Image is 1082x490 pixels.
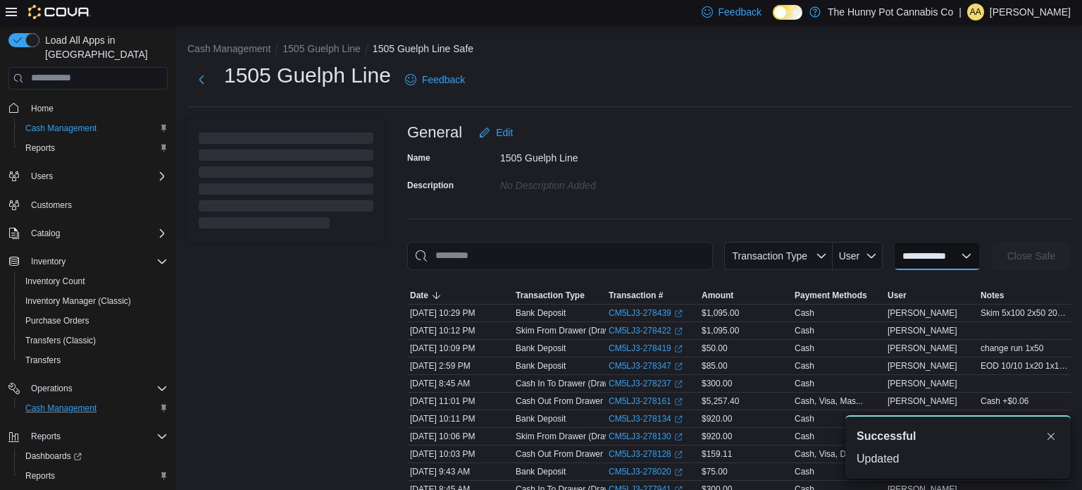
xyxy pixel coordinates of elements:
p: The Hunny Pot Cannabis Co [828,4,953,20]
span: Skim 5x100 2x50 20x20 \19x5 [981,307,1068,319]
div: Cash [795,466,814,477]
p: Bank Deposit [516,466,566,477]
div: Cash [795,360,814,372]
button: Transfers [14,350,173,370]
svg: External link [674,451,683,459]
a: CM5LJ3-278134External link [609,413,683,424]
p: | [959,4,962,20]
svg: External link [674,380,683,388]
div: Cash [795,325,814,336]
button: Edit [473,118,518,147]
button: Amount [699,287,792,304]
a: CM5LJ3-278128External link [609,448,683,460]
span: $159.11 [702,448,732,460]
a: CM5LJ3-278237External link [609,378,683,389]
button: Inventory [25,253,71,270]
span: Users [25,168,168,185]
div: Cash [795,413,814,424]
p: [PERSON_NAME] [990,4,1071,20]
span: Transaction # [609,290,663,301]
button: Notes [978,287,1071,304]
div: [DATE] 10:03 PM [407,446,513,463]
span: Transfers [20,352,168,369]
span: Cash Management [20,400,168,417]
span: Edit [496,125,513,140]
span: Cash Management [25,123,97,134]
span: $50.00 [702,343,728,354]
div: [DATE] 10:09 PM [407,340,513,357]
nav: An example of EuiBreadcrumbs [187,42,1071,59]
div: Andrew Appleton [967,4,984,20]
div: Notification [857,428,1059,445]
button: Payment Methods [792,287,885,304]
span: Successful [857,428,916,445]
div: [DATE] 8:45 AM [407,375,513,392]
label: Description [407,180,454,191]
span: EOD 10/10 1x20 1x10 11x5 [981,360,1068,372]
span: User [888,290,907,301]
button: Reports [3,427,173,446]
span: Dashboards [20,448,168,465]
button: Inventory [3,252,173,271]
button: User [885,287,978,304]
a: Cash Management [20,400,102,417]
p: Bank Deposit [516,343,566,354]
button: Operations [3,379,173,398]
div: Cash [795,343,814,354]
span: Reports [31,431,61,442]
svg: External link [674,345,683,353]
button: Cash Management [14,118,173,138]
span: [PERSON_NAME] [888,360,957,372]
a: Transfers [20,352,66,369]
a: Reports [20,140,61,157]
span: Transaction Type [516,290,585,301]
a: CM5LJ3-278161External link [609,396,683,407]
span: $75.00 [702,466,728,477]
label: Name [407,152,430,164]
span: Home [31,103,54,114]
svg: External link [674,362,683,371]
a: Reports [20,467,61,484]
div: [DATE] 10:29 PM [407,305,513,321]
span: Cash Management [20,120,168,137]
div: Cash [795,431,814,442]
a: CM5LJ3-278130External link [609,431,683,442]
span: Operations [31,383,73,394]
span: Operations [25,380,168,397]
p: Skim From Drawer (Drawer 2) [516,431,628,442]
span: Inventory [31,256,66,267]
button: 1505 Guelph Line Safe [373,43,473,54]
span: Load All Apps in [GEOGRAPHIC_DATA] [39,33,168,61]
span: Catalog [25,225,168,242]
span: Transfers (Classic) [25,335,96,346]
a: Feedback [399,66,471,94]
button: Transaction Type [724,242,833,270]
span: Customers [25,196,168,214]
span: Home [25,99,168,117]
a: Cash Management [20,120,102,137]
span: Cash +$0.06 [981,396,1028,407]
svg: External link [674,415,683,424]
a: Inventory Count [20,273,91,290]
a: Transfers (Classic) [20,332,101,349]
button: Transaction # [606,287,699,304]
button: Next [187,66,216,94]
span: Customers [31,200,72,211]
button: Cash Management [14,398,173,418]
span: Loading [199,135,373,231]
span: Reports [25,142,55,154]
div: 1505 Guelph Line [500,147,689,164]
span: Transfers [25,355,61,366]
button: Operations [25,380,78,397]
button: Cash Management [187,43,270,54]
a: Home [25,100,59,117]
button: Transfers (Classic) [14,331,173,350]
input: Dark Mode [773,5,802,20]
button: Close Safe [992,242,1071,270]
div: No Description added [500,174,689,191]
span: Notes [981,290,1004,301]
span: Amount [702,290,733,301]
a: CM5LJ3-278439External link [609,307,683,319]
span: [PERSON_NAME] [888,343,957,354]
